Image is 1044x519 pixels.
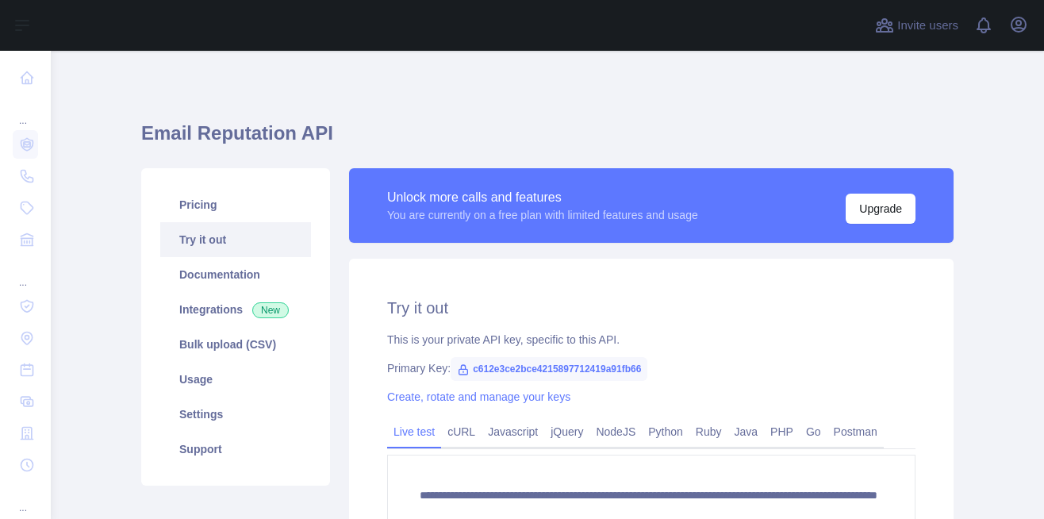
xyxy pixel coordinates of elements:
[387,390,570,403] a: Create, rotate and manage your keys
[827,419,884,444] a: Postman
[451,357,647,381] span: c612e3ce2bce4215897712419a91fb66
[846,194,915,224] button: Upgrade
[689,419,728,444] a: Ruby
[252,302,289,318] span: New
[544,419,589,444] a: jQuery
[160,327,311,362] a: Bulk upload (CSV)
[764,419,800,444] a: PHP
[141,121,954,159] h1: Email Reputation API
[441,419,482,444] a: cURL
[800,419,827,444] a: Go
[387,332,915,348] div: This is your private API key, specific to this API.
[387,297,915,319] h2: Try it out
[728,419,765,444] a: Java
[160,362,311,397] a: Usage
[387,419,441,444] a: Live test
[589,419,642,444] a: NodeJS
[387,360,915,376] div: Primary Key:
[160,222,311,257] a: Try it out
[160,432,311,467] a: Support
[897,17,958,35] span: Invite users
[160,187,311,222] a: Pricing
[387,207,698,223] div: You are currently on a free plan with limited features and usage
[13,95,38,127] div: ...
[872,13,961,38] button: Invite users
[387,188,698,207] div: Unlock more calls and features
[160,257,311,292] a: Documentation
[160,292,311,327] a: Integrations New
[482,419,544,444] a: Javascript
[160,397,311,432] a: Settings
[642,419,689,444] a: Python
[13,482,38,514] div: ...
[13,257,38,289] div: ...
